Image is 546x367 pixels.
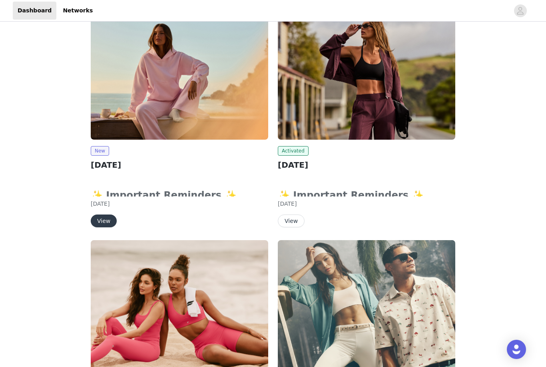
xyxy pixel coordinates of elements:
a: View [91,218,117,224]
div: Open Intercom Messenger [507,340,526,359]
a: Dashboard [13,2,56,20]
a: Networks [58,2,98,20]
strong: ✨ Important Reminders ✨ [91,190,242,201]
span: [DATE] [278,201,297,207]
span: New [91,146,109,156]
span: [DATE] [91,201,110,207]
h2: [DATE] [278,159,455,171]
button: View [91,215,117,227]
h2: [DATE] [91,159,268,171]
span: Activated [278,146,309,156]
strong: ✨ Important Reminders ✨ [278,190,429,201]
img: Fabletics [91,6,268,140]
button: View [278,215,305,227]
div: avatar [516,4,524,17]
a: View [278,218,305,224]
img: Fabletics [278,6,455,140]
